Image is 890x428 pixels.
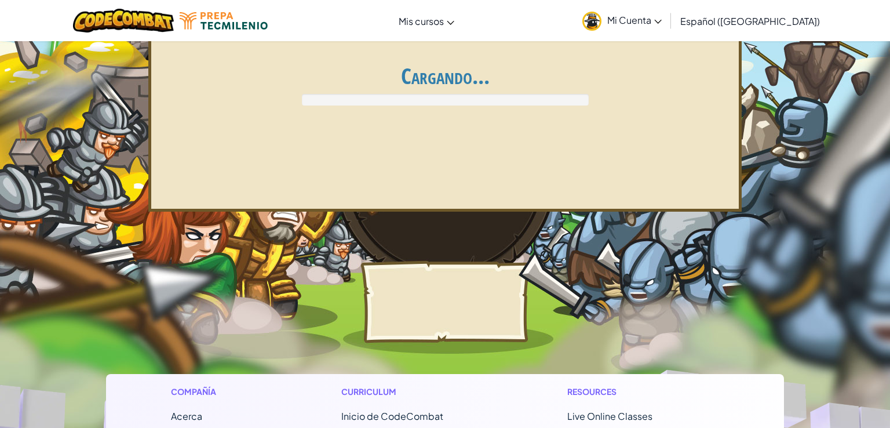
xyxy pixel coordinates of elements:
[171,410,202,422] a: Acerca
[567,386,720,398] h1: Resources
[567,410,652,422] a: Live Online Classes
[680,15,820,27] span: Español ([GEOGRAPHIC_DATA])
[341,386,494,398] h1: Curriculum
[577,2,667,39] a: Mi Cuenta
[582,12,601,31] img: avatar
[674,5,826,37] a: Español ([GEOGRAPHIC_DATA])
[393,5,460,37] a: Mis cursos
[158,64,732,88] h1: Cargando...
[180,12,268,30] img: Tecmilenio logo
[341,410,443,422] span: Inicio de CodeCombat
[607,14,662,26] span: Mi Cuenta
[399,15,444,27] span: Mis cursos
[171,386,268,398] h1: Compañía
[73,9,174,32] img: CodeCombat logo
